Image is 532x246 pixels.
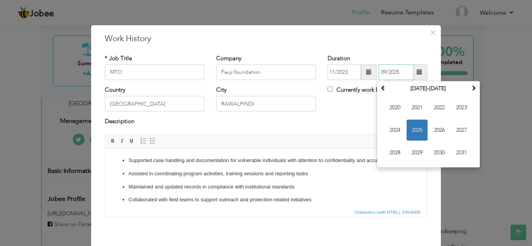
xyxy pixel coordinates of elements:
label: Company [216,54,241,62]
input: From [328,65,361,80]
th: Select Decade [388,83,469,94]
span: 2022 [429,97,450,118]
label: City [216,86,227,94]
span: × [430,25,436,39]
span: 2031 [451,142,472,163]
label: Currently work here [328,86,387,94]
span: 2026 [429,120,450,141]
span: 2028 [384,142,405,163]
a: Underline [127,137,136,145]
a: Italic [118,137,127,145]
span: 2025 [407,120,428,141]
label: Duration [328,54,350,62]
span: 2021 [407,97,428,118]
div: Statistics [353,209,423,216]
span: 2024 [384,120,405,141]
span: 2023 [451,97,472,118]
a: Bold [109,137,117,145]
label: Description [105,117,134,126]
span: 2020 [384,97,405,118]
a: Insert/Remove Numbered List [139,137,148,145]
span: Characters (with HTML): 545/4000 [353,209,422,216]
input: Currently work here [328,87,333,92]
span: 2029 [407,142,428,163]
label: Country [105,86,125,94]
span: 2030 [429,142,450,163]
label: * Job Title [105,54,132,62]
span: Previous Decade [381,85,386,91]
h3: Work History [105,33,427,44]
span: 2027 [451,120,472,141]
button: Close [426,26,439,38]
input: Present [379,65,414,80]
a: Insert/Remove Bulleted List [148,137,157,145]
iframe: Rich Text Editor, workEditor [105,149,427,207]
span: Next Decade [471,85,476,91]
